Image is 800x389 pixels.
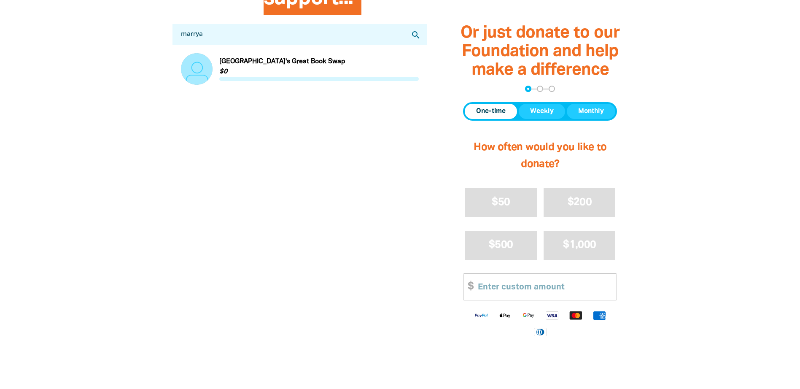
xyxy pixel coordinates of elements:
img: Visa logo [540,311,564,320]
span: Monthly [578,106,604,116]
i: search [411,30,421,40]
button: Navigate to step 1 of 3 to enter your donation amount [525,86,531,92]
span: One-time [476,106,506,116]
span: $500 [489,240,513,250]
span: Weekly [530,106,554,116]
button: Monthly [567,104,615,119]
span: $50 [492,197,510,207]
span: $ [463,274,474,300]
button: One-time [465,104,517,119]
img: American Express logo [587,311,611,320]
span: $1,000 [563,240,596,250]
span: $200 [568,197,592,207]
button: $200 [544,188,616,217]
div: Donation frequency [463,102,617,121]
button: $500 [465,231,537,260]
div: Available payment methods [463,304,617,343]
input: Enter custom amount [472,274,617,300]
img: Google Pay logo [517,311,540,320]
div: Paginated content [181,53,419,85]
img: Mastercard logo [564,311,587,320]
h2: How often would you like to donate? [463,131,617,181]
button: Weekly [519,104,565,119]
img: Apple Pay logo [493,311,517,320]
button: $50 [465,188,537,217]
img: Paypal logo [469,311,493,320]
span: Or just donate to our Foundation and help make a difference [461,25,620,78]
button: Navigate to step 2 of 3 to enter your details [537,86,543,92]
button: Navigate to step 3 of 3 to enter your payment details [549,86,555,92]
button: $1,000 [544,231,616,260]
img: Diners Club logo [528,327,552,337]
